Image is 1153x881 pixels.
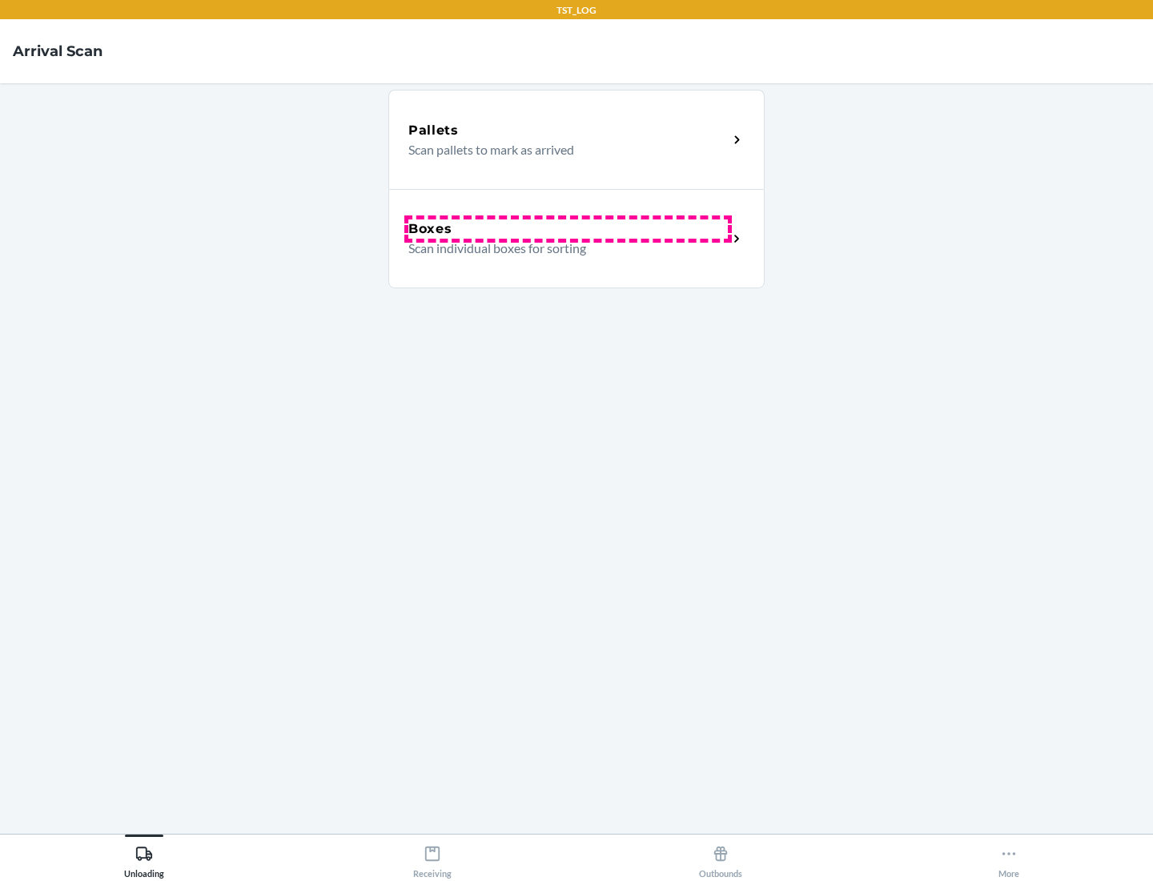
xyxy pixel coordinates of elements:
[408,219,452,239] h5: Boxes
[408,121,459,140] h5: Pallets
[288,835,576,879] button: Receiving
[388,90,765,189] a: PalletsScan pallets to mark as arrived
[556,3,597,18] p: TST_LOG
[576,835,865,879] button: Outbounds
[865,835,1153,879] button: More
[998,839,1019,879] div: More
[408,140,715,159] p: Scan pallets to mark as arrived
[699,839,742,879] div: Outbounds
[13,41,102,62] h4: Arrival Scan
[388,189,765,288] a: BoxesScan individual boxes for sorting
[413,839,452,879] div: Receiving
[124,839,164,879] div: Unloading
[408,239,715,258] p: Scan individual boxes for sorting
